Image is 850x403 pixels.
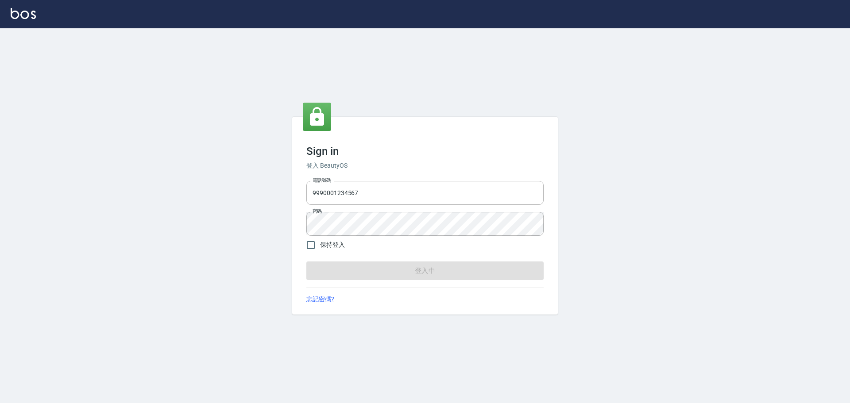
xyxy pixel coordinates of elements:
span: 保持登入 [320,240,345,249]
label: 密碼 [313,208,322,215]
h3: Sign in [306,145,544,157]
label: 電話號碼 [313,177,331,184]
h6: 登入 BeautyOS [306,161,544,170]
a: 忘記密碼? [306,295,334,304]
img: Logo [11,8,36,19]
